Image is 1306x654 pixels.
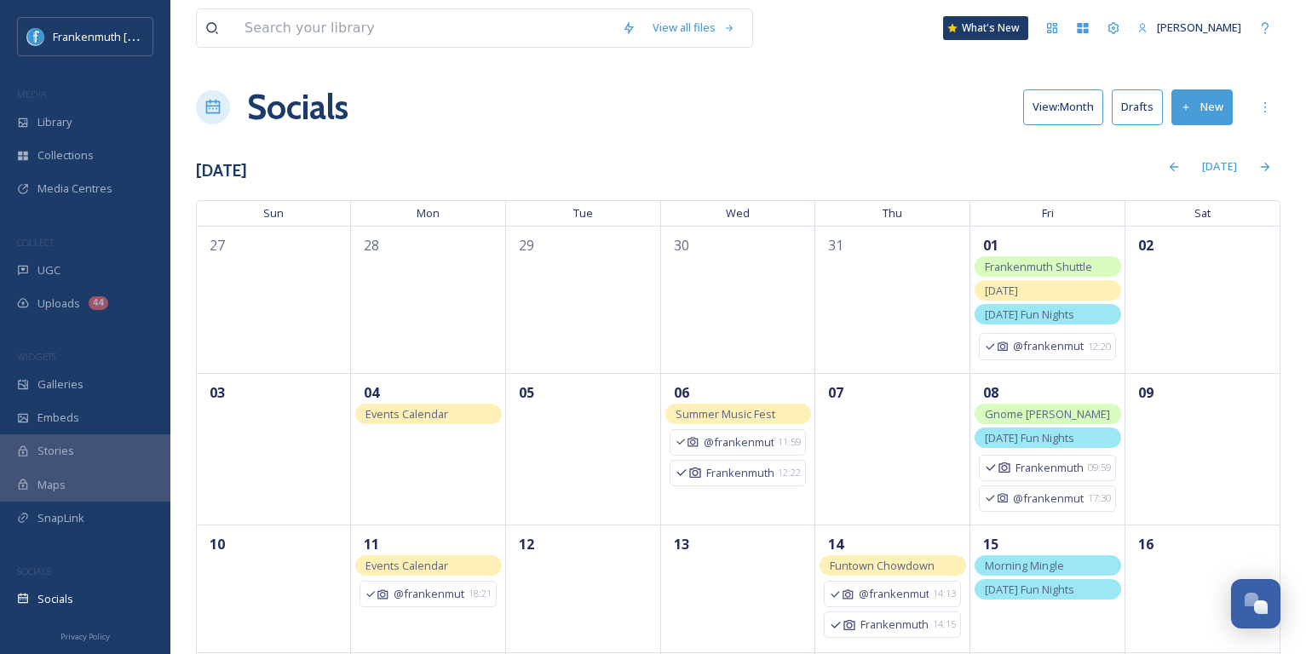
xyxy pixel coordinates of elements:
a: Drafts [1112,89,1171,124]
span: 13 [670,532,693,556]
input: Search your library [236,9,613,47]
span: Galleries [37,376,83,393]
span: 14:13 [933,587,956,601]
span: Socials [37,591,73,607]
span: @frankenmuth [1013,490,1084,507]
span: Library [37,114,72,130]
button: New [1171,89,1233,124]
span: Events Calendar [365,406,448,422]
span: @frankenmuth [1013,338,1084,354]
span: 02 [1134,233,1158,257]
span: Media Centres [37,181,112,197]
span: WIDGETS [17,350,56,363]
a: View all files [644,11,744,44]
span: Uploads [37,295,80,312]
span: 14:15 [933,617,956,632]
span: Sun [196,200,351,226]
span: Frankenmuth [860,617,929,633]
span: UGC [37,262,60,278]
span: Stories [37,443,74,459]
span: 12:22 [778,466,801,480]
span: 18:21 [469,587,492,601]
span: 12 [515,532,538,556]
span: Summer Music Fest [676,406,775,422]
span: [DATE] Fun Nights [985,582,1074,597]
span: Frankenmuth [1015,460,1084,476]
span: Morning Mingle [985,558,1064,573]
span: 12:20 [1088,340,1111,354]
span: Frankenmuth [706,465,774,481]
span: 07 [824,381,848,404]
img: Social%20Media%20PFP%202025.jpg [27,28,44,45]
span: 29 [515,233,538,257]
span: 09 [1134,381,1158,404]
span: 30 [670,233,693,257]
button: View:Month [1023,89,1103,124]
span: 08 [979,381,1003,404]
a: Privacy Policy [60,625,110,645]
span: 04 [360,381,383,404]
span: SnapLink [37,510,84,526]
span: 27 [205,233,229,257]
div: [DATE] [1194,150,1246,183]
div: 44 [89,296,108,310]
span: 10 [205,532,229,556]
span: Fri [970,200,1125,226]
span: Frankenmuth [US_STATE] [53,28,181,44]
span: 11 [360,532,383,556]
span: @frankenmuth [394,586,464,602]
span: [PERSON_NAME] [1157,20,1241,35]
span: 16 [1134,532,1158,556]
a: [PERSON_NAME] [1129,11,1250,44]
span: [DATE] [985,283,1018,298]
span: Mon [351,200,506,226]
span: Sat [1125,200,1280,226]
span: 15 [979,532,1003,556]
span: Wed [661,200,816,226]
a: What's New [943,16,1028,40]
span: @frankenmuth [704,434,774,450]
span: Frankenmuth Shuttle Starts [985,259,1092,295]
span: Privacy Policy [60,631,110,642]
span: 28 [360,233,383,257]
span: [DATE] Fun Nights [985,430,1074,445]
span: Tue [506,200,661,226]
span: MEDIA [17,88,47,100]
span: 03 [205,381,229,404]
button: Open Chat [1231,579,1280,628]
span: Gnome [PERSON_NAME] [985,406,1110,422]
span: 14 [824,532,848,556]
span: SOCIALS [17,565,51,577]
span: Funtown Chowdown Fest [830,558,935,594]
h3: [DATE] [196,158,247,183]
span: [DATE] Fun Nights [985,307,1074,322]
span: @frankenmuth [859,586,929,602]
span: COLLECT [17,236,54,249]
span: Maps [37,477,66,493]
span: 05 [515,381,538,404]
span: Thu [815,200,970,226]
button: Drafts [1112,89,1163,124]
span: 06 [670,381,693,404]
span: Events Calendar [365,558,448,573]
span: 11:59 [778,435,801,450]
span: 31 [824,233,848,257]
span: 01 [979,233,1003,257]
a: Socials [247,82,348,133]
span: Collections [37,147,94,163]
span: 09:59 [1088,461,1111,475]
span: 17:30 [1088,491,1111,506]
span: Embeds [37,410,79,426]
